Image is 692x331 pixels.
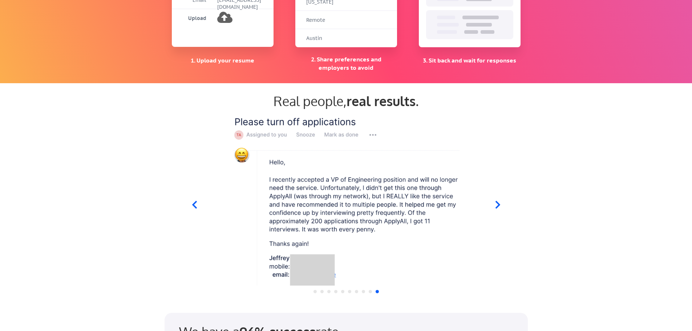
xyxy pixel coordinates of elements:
[419,56,521,64] div: 3. Sit back and wait for responses
[172,15,206,22] div: Upload
[306,17,343,24] div: Remote
[172,93,521,109] div: Real people, .
[347,93,416,109] strong: real results
[306,35,343,42] div: Austin
[295,55,397,72] div: 2. Share preferences and employers to avoid
[172,56,274,64] div: 1. Upload your resume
